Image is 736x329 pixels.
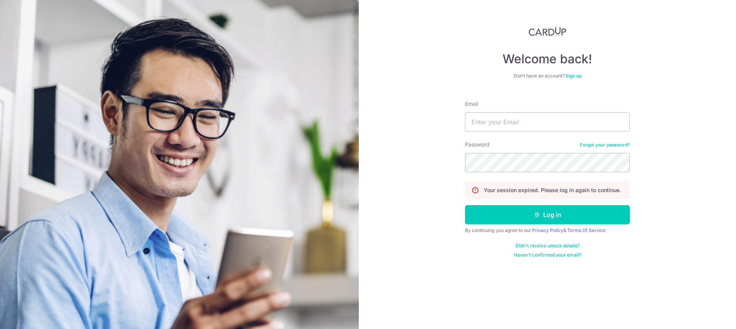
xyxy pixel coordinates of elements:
a: Terms Of Service [567,227,606,233]
img: CardUp Logo [529,27,566,36]
div: By continuing you agree to our & [465,227,630,234]
a: Sign up [565,73,582,79]
label: Password [465,141,490,148]
h4: Welcome back! [465,51,630,67]
a: Privacy Policy [532,227,563,233]
a: Didn't receive unlock details? [516,243,580,249]
a: Forgot your password? [580,142,630,148]
p: Your session expired. Please log in again to continue. [484,186,621,194]
a: Haven't confirmed your email? [514,252,581,258]
input: Enter your Email [465,112,630,132]
button: Log in [465,205,630,224]
label: Email [465,100,478,108]
div: Don’t have an account? [465,73,630,79]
